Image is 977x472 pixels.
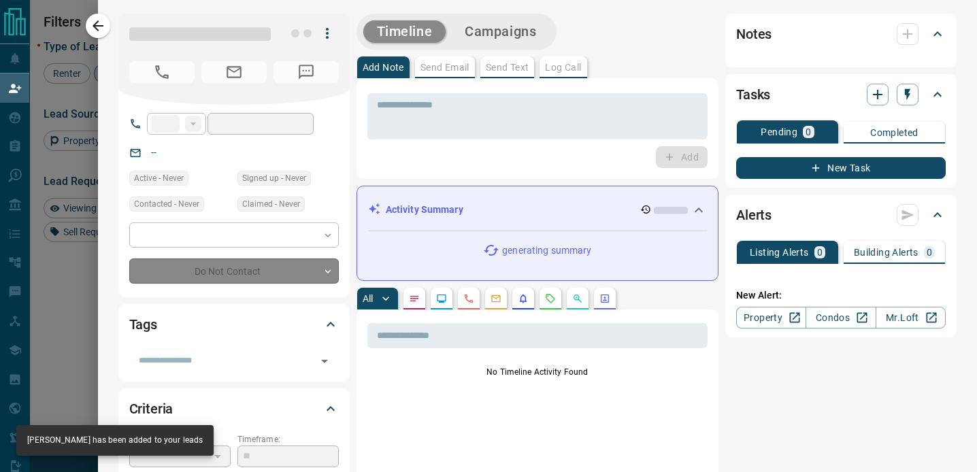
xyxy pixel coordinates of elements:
div: Notes [736,18,946,50]
h2: Alerts [736,204,772,226]
p: 0 [817,248,823,257]
button: Timeline [363,20,446,43]
p: 0 [927,248,932,257]
div: Do Not Contact [129,258,339,284]
a: Property [736,307,806,328]
p: Listing Alerts [750,248,809,257]
div: Tags [129,308,339,341]
svg: Agent Actions [599,293,610,304]
div: Criteria [129,392,339,425]
h2: Tasks [736,84,770,105]
h2: Tags [129,314,157,335]
span: Contacted - Never [134,197,199,211]
p: generating summary [502,243,591,258]
button: Campaigns [451,20,550,43]
svg: Lead Browsing Activity [436,293,447,304]
h2: Notes [736,23,772,45]
div: Tasks [736,78,946,111]
p: Timeframe: [237,433,339,445]
span: Signed up - Never [242,171,306,185]
p: Pending [761,127,797,137]
p: New Alert: [736,288,946,303]
svg: Calls [463,293,474,304]
p: Completed [870,128,918,137]
button: Open [315,352,334,371]
span: Claimed - Never [242,197,300,211]
div: [PERSON_NAME] has been added to your leads [27,429,203,452]
svg: Listing Alerts [518,293,529,304]
span: No Number [274,61,339,83]
button: New Task [736,157,946,179]
a: -- [151,147,156,158]
h2: Criteria [129,398,173,420]
svg: Notes [409,293,420,304]
span: No Number [129,61,195,83]
div: Activity Summary [368,197,707,222]
p: All [363,294,374,303]
p: Add Note [363,63,404,72]
svg: Requests [545,293,556,304]
p: Building Alerts [854,248,918,257]
p: 0 [806,127,811,137]
a: Condos [806,307,876,328]
svg: Emails [491,293,501,304]
a: Mr.Loft [876,307,946,328]
p: No Timeline Activity Found [367,366,708,378]
svg: Opportunities [572,293,583,304]
span: Active - Never [134,171,184,185]
span: No Email [201,61,267,83]
p: Activity Summary [386,203,463,217]
div: Alerts [736,199,946,231]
